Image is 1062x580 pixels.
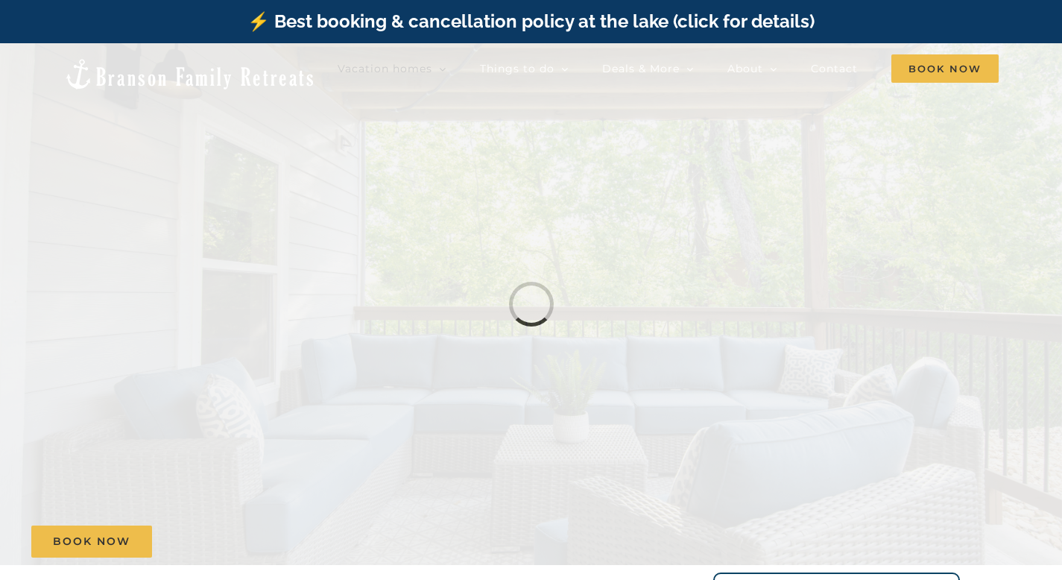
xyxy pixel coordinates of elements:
[811,54,858,83] a: Contact
[247,10,815,32] a: ⚡️ Best booking & cancellation policy at the lake (click for details)
[891,54,999,83] span: Book Now
[480,63,554,74] span: Things to do
[811,63,858,74] span: Contact
[480,54,569,83] a: Things to do
[338,54,446,83] a: Vacation homes
[602,54,694,83] a: Deals & More
[727,63,763,74] span: About
[53,535,130,548] span: Book Now
[63,57,316,91] img: Branson Family Retreats Logo
[31,526,152,558] a: Book Now
[727,54,777,83] a: About
[602,63,680,74] span: Deals & More
[338,63,432,74] span: Vacation homes
[338,54,999,83] nav: Main Menu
